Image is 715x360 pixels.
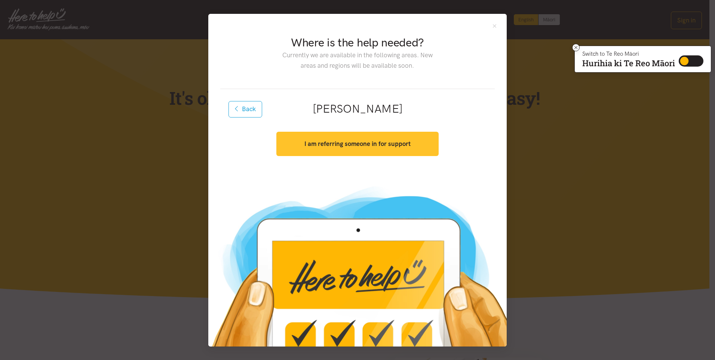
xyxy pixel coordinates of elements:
[276,132,438,156] button: I am referring someone in for support
[276,35,438,51] h2: Where is the help needed?
[582,60,675,67] p: Hurihia ki Te Reo Māori
[304,140,411,147] strong: I am referring someone in for support
[276,50,438,70] p: Currently we are available in the following areas. New areas and regions will be available soon.
[491,23,498,29] button: Close
[582,52,675,56] p: Switch to Te Reo Māori
[228,101,262,118] button: Back
[232,101,483,117] h2: [PERSON_NAME]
